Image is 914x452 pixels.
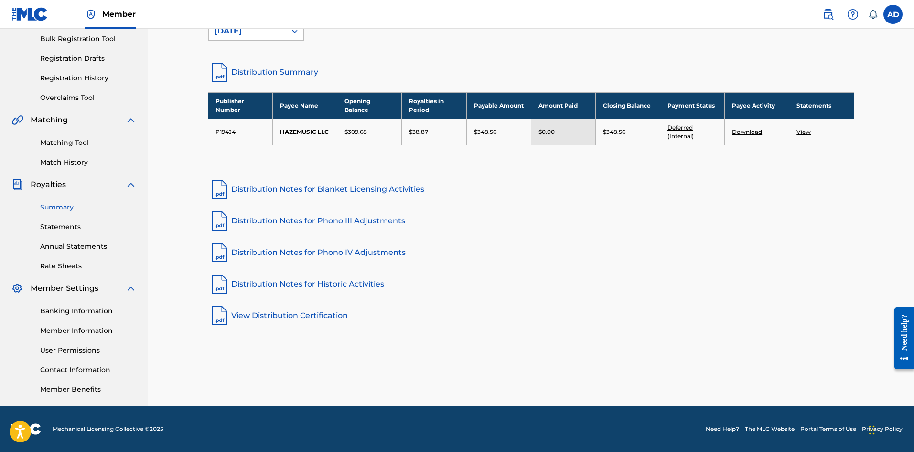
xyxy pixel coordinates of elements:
[11,283,23,294] img: Member Settings
[40,365,137,375] a: Contact Information
[40,306,137,316] a: Banking Information
[208,209,854,232] a: Distribution Notes for Phono III Adjustments
[40,222,137,232] a: Statements
[866,406,914,452] iframe: Chat Widget
[725,92,789,119] th: Payee Activity
[11,179,23,190] img: Royalties
[31,283,98,294] span: Member Settings
[603,128,625,136] p: $348.56
[40,73,137,83] a: Registration History
[796,128,811,135] a: View
[789,92,854,119] th: Statements
[732,128,762,135] a: Download
[215,25,280,37] div: [DATE]
[40,385,137,395] a: Member Benefits
[40,138,137,148] a: Matching Tool
[466,92,531,119] th: Payable Amount
[208,61,231,84] img: distribution-summary-pdf
[208,304,854,327] a: View Distribution Certification
[40,93,137,103] a: Overclaims Tool
[402,92,466,119] th: Royalties in Period
[337,92,402,119] th: Opening Balance
[40,242,137,252] a: Annual Statements
[531,92,595,119] th: Amount Paid
[40,326,137,336] a: Member Information
[887,300,914,377] iframe: Resource Center
[667,124,694,140] a: Deferred (Internal)
[595,92,660,119] th: Closing Balance
[800,425,856,433] a: Portal Terms of Use
[85,9,97,20] img: Top Rightsholder
[125,283,137,294] img: expand
[40,157,137,167] a: Match History
[869,416,875,444] div: Drag
[843,5,862,24] div: Help
[208,178,854,201] a: Distribution Notes for Blanket Licensing Activities
[208,92,273,119] th: Publisher Number
[273,92,337,119] th: Payee Name
[208,241,854,264] a: Distribution Notes for Phono IV Adjustments
[102,9,136,20] span: Member
[862,425,903,433] a: Privacy Policy
[208,273,854,296] a: Distribution Notes for Historic Activities
[273,119,337,145] td: HAZEMUSIC LLC
[883,5,903,24] div: User Menu
[745,425,795,433] a: The MLC Website
[208,209,231,232] img: pdf
[474,128,496,136] p: $348.56
[538,128,555,136] p: $0.00
[53,425,163,433] span: Mechanical Licensing Collective © 2025
[208,178,231,201] img: pdf
[125,114,137,126] img: expand
[208,119,273,145] td: P194J4
[40,34,137,44] a: Bulk Registration Tool
[409,128,428,136] p: $38.87
[40,54,137,64] a: Registration Drafts
[40,261,137,271] a: Rate Sheets
[31,114,68,126] span: Matching
[706,425,739,433] a: Need Help?
[818,5,838,24] a: Public Search
[208,241,231,264] img: pdf
[11,7,48,21] img: MLC Logo
[208,304,231,327] img: pdf
[40,345,137,355] a: User Permissions
[125,179,137,190] img: expand
[344,128,367,136] p: $309.68
[868,10,878,19] div: Notifications
[208,273,231,296] img: pdf
[208,61,854,84] a: Distribution Summary
[11,423,41,435] img: logo
[40,202,137,212] a: Summary
[660,92,724,119] th: Payment Status
[31,179,66,190] span: Royalties
[847,9,859,20] img: help
[11,114,23,126] img: Matching
[822,9,834,20] img: search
